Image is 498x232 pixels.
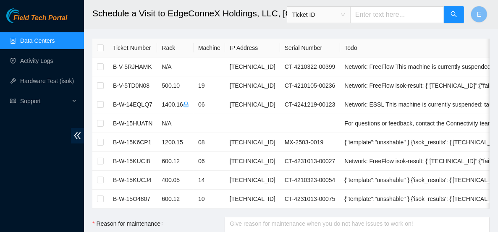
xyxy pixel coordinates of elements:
span: double-left [71,128,84,143]
td: CT-4210323-00054 [280,171,340,190]
td: [TECHNICAL_ID] [225,171,280,190]
td: 1200.15 [157,133,194,152]
td: 06 [194,152,225,171]
span: lock [183,102,189,107]
a: Hardware Test (isok) [20,78,74,84]
td: [TECHNICAL_ID] [225,57,280,76]
td: [TECHNICAL_ID] [225,95,280,114]
td: [TECHNICAL_ID] [225,152,280,171]
td: B-V-5TD0N08 [108,76,157,95]
button: search [444,6,464,23]
th: IP Address [225,39,280,57]
td: 10 [194,190,225,209]
a: Akamai TechnologiesField Tech Portal [6,15,67,26]
td: B-W-15K6CP1 [108,133,157,152]
label: Reason for maintenance [92,217,166,230]
td: B-W-15KUCJ4 [108,171,157,190]
td: [TECHNICAL_ID] [225,76,280,95]
span: E [477,9,482,20]
th: Rack [157,39,194,57]
th: Ticket Number [108,39,157,57]
td: 500.10 [157,76,194,95]
td: 06 [194,95,225,114]
span: search [451,11,457,19]
a: Data Centers [20,37,55,44]
td: CT-4210322-00399 [280,57,340,76]
span: Field Tech Portal [13,14,67,22]
span: Ticket ID [292,8,345,21]
td: B-W-14EQLQ7 [108,95,157,114]
a: Activity Logs [20,57,53,64]
td: N/A [157,57,194,76]
td: B-V-5RJHAMK [108,57,157,76]
td: 600.12 [157,190,194,209]
td: 19 [194,76,225,95]
td: CT-4210105-00236 [280,76,340,95]
td: CT-4231013-00027 [280,152,340,171]
td: B-W-15O4807 [108,190,157,209]
td: [TECHNICAL_ID] [225,133,280,152]
span: read [10,98,16,104]
td: N/A [157,114,194,133]
td: 14 [194,171,225,190]
td: CT-4241219-00123 [280,95,340,114]
td: [TECHNICAL_ID] [225,190,280,209]
th: Machine [194,39,225,57]
input: Enter text here... [350,6,444,23]
td: CT-4231013-00075 [280,190,340,209]
th: Serial Number [280,39,340,57]
td: 1400.16 [157,95,194,114]
button: E [471,6,488,23]
td: 600.12 [157,152,194,171]
td: B-W-15HUATN [108,114,157,133]
td: B-W-15KUCI8 [108,152,157,171]
span: Support [20,93,70,109]
td: 08 [194,133,225,152]
td: 400.05 [157,171,194,190]
img: Akamai Technologies [6,8,42,23]
td: MX-2503-0019 [280,133,340,152]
